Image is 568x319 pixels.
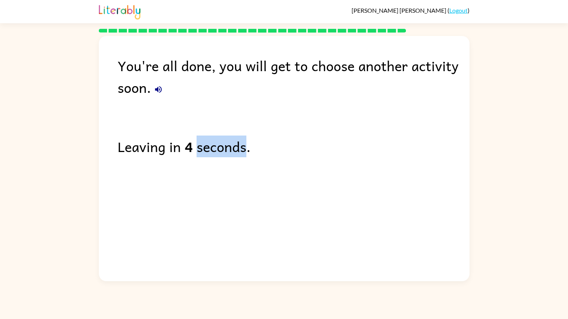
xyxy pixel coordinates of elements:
b: 4 [185,136,193,157]
a: Logout [449,7,468,14]
div: You're all done, you will get to choose another activity soon. [118,55,470,98]
div: Leaving in seconds. [118,136,470,157]
div: ( ) [352,7,470,14]
span: [PERSON_NAME] [PERSON_NAME] [352,7,447,14]
img: Literably [99,3,140,19]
